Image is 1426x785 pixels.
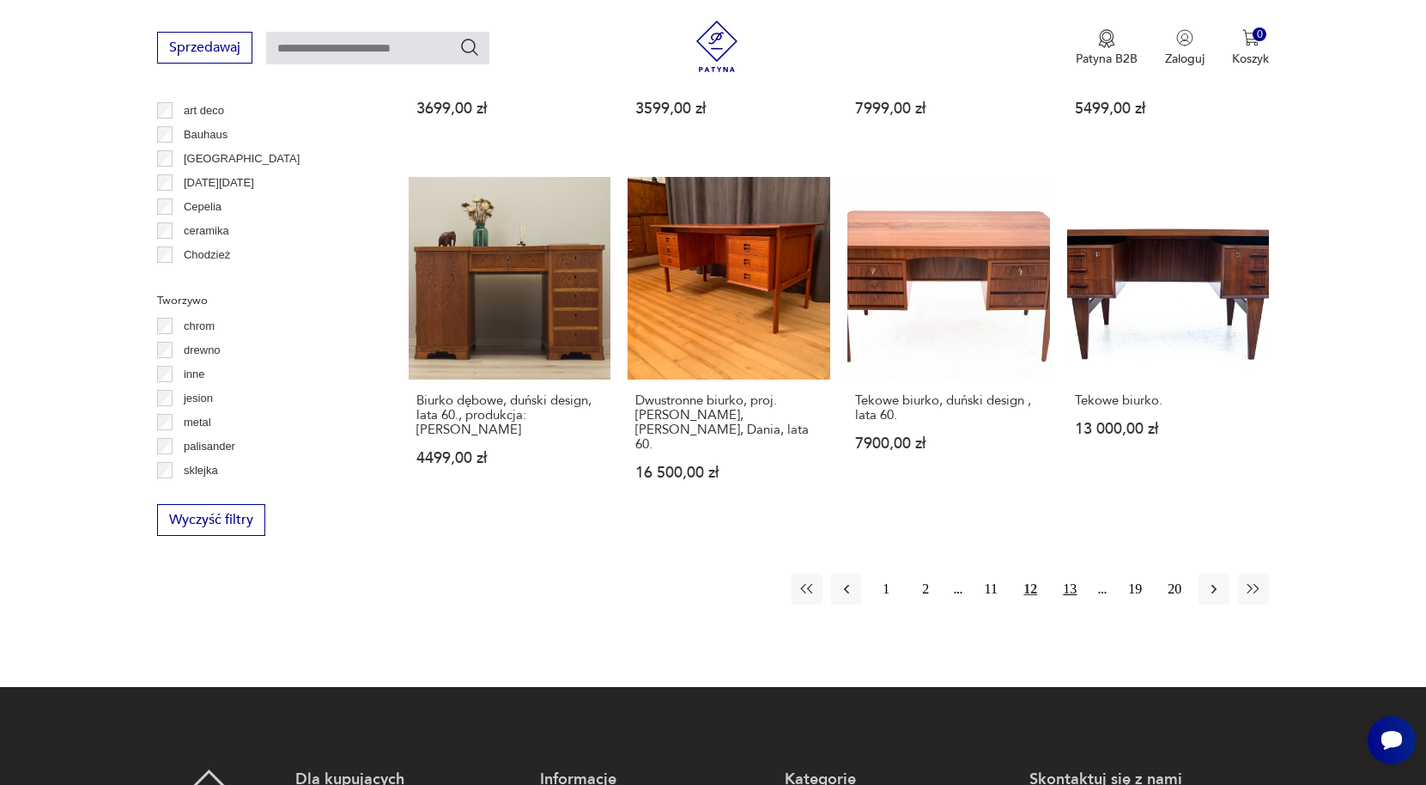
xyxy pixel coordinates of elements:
[184,173,254,192] p: [DATE][DATE]
[1054,574,1085,605] button: 13
[1075,393,1262,408] h3: Tekowe biurko.
[635,393,822,452] h3: Dwustronne biurko, proj. [PERSON_NAME], [PERSON_NAME], Dania, lata 60.
[628,177,830,514] a: Dwustronne biurko, proj. Arne Vodder, Brouer Møbelfabrik, Dania, lata 60.Dwustronne biurko, proj....
[1159,574,1190,605] button: 20
[1098,29,1115,48] img: Ikona medalu
[184,461,218,480] p: sklejka
[635,466,822,480] p: 16 500,00 zł
[1076,51,1138,67] p: Patyna B2B
[855,393,1042,423] h3: Tekowe biurko, duński design , lata 60.
[691,21,743,72] img: Patyna - sklep z meblami i dekoracjami vintage
[416,451,604,466] p: 4499,00 zł
[157,43,252,55] a: Sprzedawaj
[1165,29,1205,67] button: Zaloguj
[1368,716,1416,764] iframe: Smartsupp widget button
[1232,29,1269,67] button: 0Koszyk
[184,437,235,456] p: palisander
[1067,177,1270,514] a: Tekowe biurko.Tekowe biurko.13 000,00 zł
[416,101,604,116] p: 3699,00 zł
[1015,574,1046,605] button: 12
[847,177,1050,514] a: Tekowe biurko, duński design , lata 60.Tekowe biurko, duński design , lata 60.7900,00 zł
[184,222,229,240] p: ceramika
[184,125,228,144] p: Bauhaus
[184,149,300,168] p: [GEOGRAPHIC_DATA]
[184,365,205,384] p: inne
[459,37,480,58] button: Szukaj
[184,389,213,408] p: jesion
[1242,29,1259,46] img: Ikona koszyka
[184,270,227,289] p: Ćmielów
[157,32,252,64] button: Sprzedawaj
[1120,574,1150,605] button: 19
[635,101,822,116] p: 3599,00 zł
[855,101,1042,116] p: 7999,00 zł
[1165,51,1205,67] p: Zaloguj
[184,485,209,504] p: szkło
[184,341,221,360] p: drewno
[157,504,265,536] button: Wyczyść filtry
[1232,51,1269,67] p: Koszyk
[1253,27,1267,42] div: 0
[1176,29,1193,46] img: Ikonka użytkownika
[184,198,221,216] p: Cepelia
[1076,29,1138,67] button: Patyna B2B
[184,101,224,120] p: art deco
[1075,101,1262,116] p: 5499,00 zł
[184,317,215,336] p: chrom
[184,246,230,265] p: Chodzież
[184,413,211,432] p: metal
[975,574,1006,605] button: 11
[871,574,901,605] button: 1
[855,436,1042,451] p: 7900,00 zł
[157,291,367,310] p: Tworzywo
[416,393,604,437] h3: Biurko dębowe, duński design, lata 60., produkcja: [PERSON_NAME]
[409,177,611,514] a: Biurko dębowe, duński design, lata 60., produkcja: DaniaBiurko dębowe, duński design, lata 60., p...
[1075,422,1262,436] p: 13 000,00 zł
[1076,29,1138,67] a: Ikona medaluPatyna B2B
[910,574,941,605] button: 2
